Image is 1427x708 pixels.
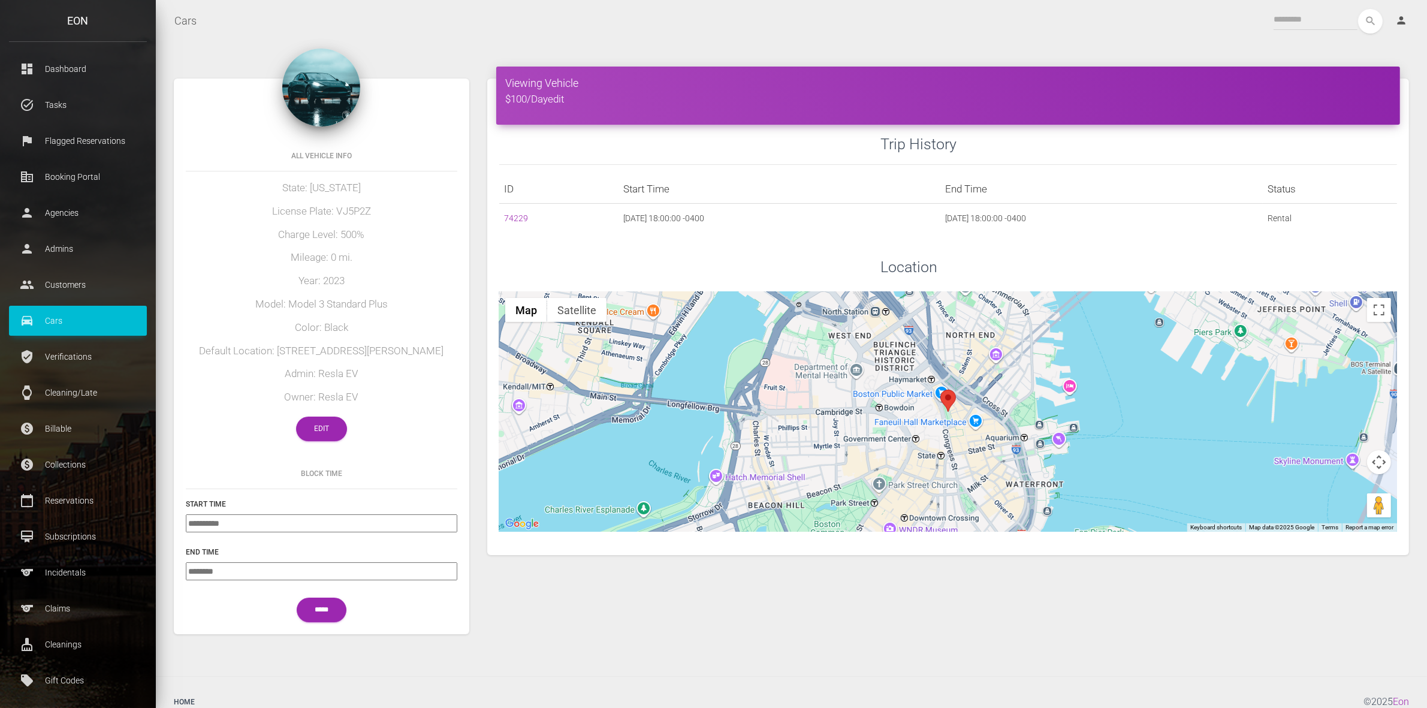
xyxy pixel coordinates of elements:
p: Subscriptions [18,528,138,546]
img: Google [502,516,542,532]
p: Tasks [18,96,138,114]
a: paid Billable [9,414,147,444]
a: person [1386,9,1418,33]
a: Terms (opens in new tab) [1322,524,1338,531]
h5: License Plate: VJ5P2Z [186,204,457,219]
img: 13.jpg [282,49,360,126]
p: Incidentals [18,564,138,582]
td: Rental [1263,204,1397,233]
a: local_offer Gift Codes [9,665,147,695]
button: Map camera controls [1367,450,1391,474]
a: 74229 [504,213,528,223]
p: Dashboard [18,60,138,78]
h5: Default Location: [STREET_ADDRESS][PERSON_NAME] [186,344,457,358]
button: Drag Pegman onto the map to open Street View [1367,493,1391,517]
a: card_membership Subscriptions [9,522,147,552]
h6: End Time [186,547,457,558]
p: Booking Portal [18,168,138,186]
h3: Location [881,257,1397,278]
a: task_alt Tasks [9,90,147,120]
th: Status [1263,174,1397,204]
p: Customers [18,276,138,294]
p: Collections [18,456,138,474]
a: Eon [1393,696,1409,707]
h5: Color: Black [186,321,457,335]
button: Show street map [505,298,547,322]
i: person [1395,14,1407,26]
h6: Start Time [186,499,457,510]
p: Agencies [18,204,138,222]
button: Toggle fullscreen view [1367,298,1391,322]
p: Claims [18,599,138,617]
a: watch Cleaning/Late [9,378,147,408]
td: [DATE] 18:00:00 -0400 [940,204,1262,233]
a: person Admins [9,234,147,264]
a: Report a map error [1345,524,1393,531]
a: corporate_fare Booking Portal [9,162,147,192]
h5: State: [US_STATE] [186,181,457,195]
p: Cars [18,312,138,330]
p: Admins [18,240,138,258]
button: search [1358,9,1383,34]
a: Open this area in Google Maps (opens a new window) [502,516,542,532]
a: person Agencies [9,198,147,228]
a: dashboard Dashboard [9,54,147,84]
a: paid Collections [9,450,147,480]
h6: Block Time [186,468,457,479]
a: Edit [296,417,347,441]
a: flag Flagged Reservations [9,126,147,156]
h3: Trip History [881,134,1397,155]
a: sports Incidentals [9,558,147,588]
h5: Model: Model 3 Standard Plus [186,297,457,312]
span: Map data ©2025 Google [1249,524,1314,531]
p: Billable [18,420,138,438]
p: Reservations [18,492,138,510]
button: Keyboard shortcuts [1190,523,1242,532]
a: drive_eta Cars [9,306,147,336]
th: End Time [940,174,1262,204]
a: edit [548,93,564,105]
h5: Admin: Resla EV [186,367,457,381]
p: Verifications [18,348,138,366]
h5: $100/Day [505,92,1391,107]
p: Gift Codes [18,671,138,689]
a: people Customers [9,270,147,300]
h4: Viewing Vehicle [505,76,1391,91]
a: sports Claims [9,593,147,623]
th: ID [499,174,619,204]
a: verified_user Verifications [9,342,147,372]
h5: Owner: Resla EV [186,390,457,405]
a: Cars [174,6,197,36]
h5: Charge Level: 500% [186,228,457,242]
h6: All Vehicle Info [186,150,457,161]
h5: Mileage: 0 mi. [186,251,457,265]
a: calendar_today Reservations [9,486,147,516]
th: Start Time [619,174,940,204]
p: Cleanings [18,635,138,653]
button: Show satellite imagery [547,298,607,322]
p: Flagged Reservations [18,132,138,150]
a: cleaning_services Cleanings [9,629,147,659]
h5: Year: 2023 [186,274,457,288]
p: Cleaning/Late [18,384,138,402]
td: [DATE] 18:00:00 -0400 [619,204,940,233]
